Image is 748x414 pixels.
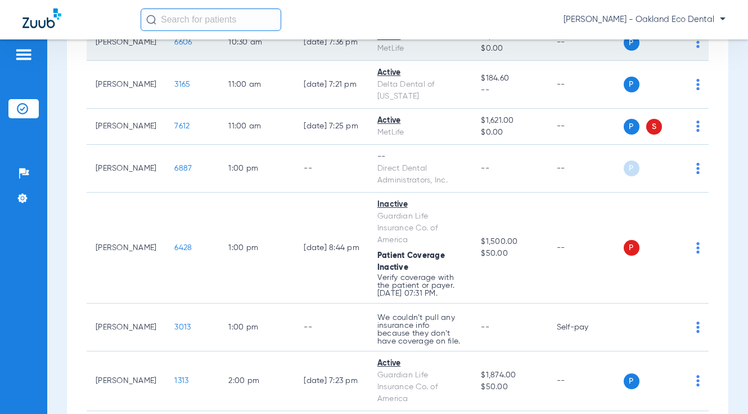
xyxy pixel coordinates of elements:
[696,242,700,253] img: group-dot-blue.svg
[219,145,295,193] td: 1:00 PM
[481,164,489,172] span: --
[174,323,191,331] span: 3013
[219,304,295,351] td: 1:00 PM
[295,351,368,411] td: [DATE] 7:23 PM
[174,122,190,130] span: 7612
[481,43,538,55] span: $0.00
[219,351,295,411] td: 2:00 PM
[481,381,538,393] span: $50.00
[174,38,192,46] span: 6606
[87,193,165,304] td: [PERSON_NAME]
[624,373,639,389] span: P
[377,211,463,246] div: Guardian Life Insurance Co. of America
[174,81,190,88] span: 3165
[481,370,538,381] span: $1,874.00
[548,109,624,145] td: --
[646,119,662,135] span: S
[548,61,624,109] td: --
[22,8,61,28] img: Zuub Logo
[481,115,538,127] span: $1,621.00
[219,109,295,145] td: 11:00 AM
[87,61,165,109] td: [PERSON_NAME]
[15,48,33,61] img: hamburger-icon
[146,15,156,25] img: Search Icon
[377,67,463,79] div: Active
[87,351,165,411] td: [PERSON_NAME]
[481,73,538,84] span: $184.60
[295,109,368,145] td: [DATE] 7:25 PM
[624,240,639,256] span: P
[624,119,639,135] span: P
[377,79,463,103] div: Delta Dental of [US_STATE]
[696,37,700,48] img: group-dot-blue.svg
[548,304,624,351] td: Self-pay
[377,252,445,271] span: Patient Coverage Inactive
[564,14,726,25] span: [PERSON_NAME] - Oakland Eco Dental
[481,323,489,331] span: --
[548,193,624,304] td: --
[696,163,700,174] img: group-dot-blue.svg
[377,199,463,211] div: Inactive
[219,61,295,109] td: 11:00 AM
[481,236,538,248] span: $1,500.00
[377,43,463,55] div: MetLife
[696,322,700,333] img: group-dot-blue.svg
[219,25,295,61] td: 10:30 AM
[377,151,463,163] div: --
[481,127,538,139] span: $0.00
[692,360,748,414] iframe: Chat Widget
[481,84,538,96] span: --
[624,161,639,176] span: P
[87,304,165,351] td: [PERSON_NAME]
[377,127,463,139] div: MetLife
[87,145,165,193] td: [PERSON_NAME]
[141,8,281,31] input: Search for patients
[174,164,192,172] span: 6887
[295,61,368,109] td: [DATE] 7:21 PM
[624,35,639,51] span: P
[548,145,624,193] td: --
[377,163,463,186] div: Direct Dental Administrators, Inc.
[295,193,368,304] td: [DATE] 8:44 PM
[696,121,700,132] img: group-dot-blue.svg
[624,77,639,92] span: P
[377,370,463,405] div: Guardian Life Insurance Co. of America
[548,351,624,411] td: --
[87,109,165,145] td: [PERSON_NAME]
[295,145,368,193] td: --
[295,304,368,351] td: --
[548,25,624,61] td: --
[174,377,188,385] span: 1313
[377,358,463,370] div: Active
[481,248,538,260] span: $50.00
[377,314,463,345] p: We couldn’t pull any insurance info because they don’t have coverage on file.
[87,25,165,61] td: [PERSON_NAME]
[219,193,295,304] td: 1:00 PM
[696,79,700,90] img: group-dot-blue.svg
[174,244,192,252] span: 6428
[377,274,463,297] p: Verify coverage with the patient or payer. [DATE] 07:31 PM.
[377,115,463,127] div: Active
[295,25,368,61] td: [DATE] 7:36 PM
